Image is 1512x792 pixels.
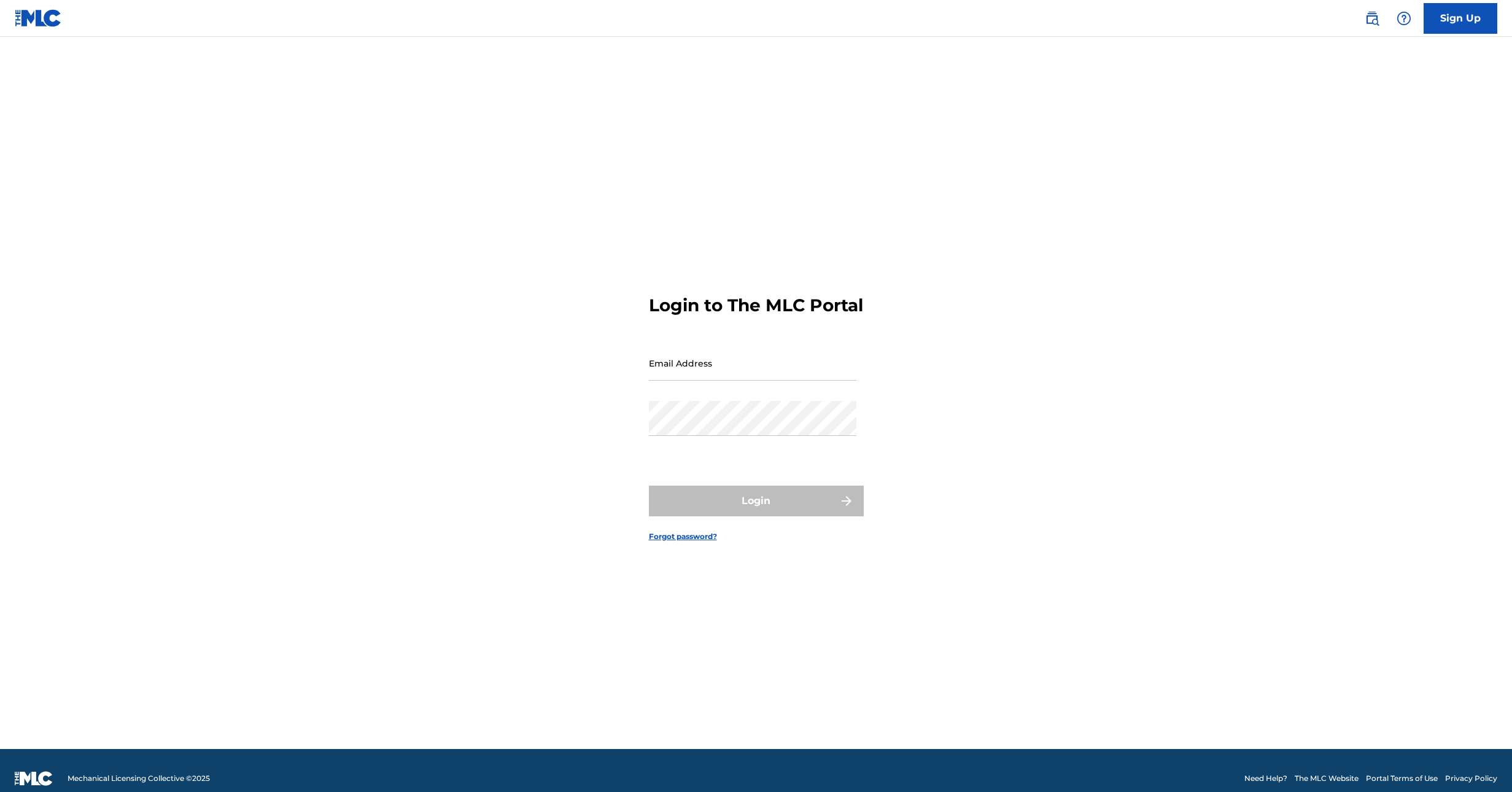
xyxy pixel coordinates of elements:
span: Mechanical Licensing Collective © 2025 [68,773,210,784]
a: The MLC Website [1295,773,1359,784]
a: Privacy Policy [1445,773,1497,784]
a: Forgot password? [649,531,717,542]
div: Chatt-widget [1451,733,1512,792]
div: Help [1392,6,1416,31]
img: MLC Logo [15,9,62,27]
img: search [1365,11,1379,26]
a: Portal Terms of Use [1366,773,1438,784]
img: logo [15,771,53,786]
a: Need Help? [1244,773,1287,784]
a: Public Search [1360,6,1384,31]
iframe: Chat Widget [1451,733,1512,792]
h3: Login to The MLC Portal [649,295,863,316]
img: help [1397,11,1411,26]
a: Sign Up [1424,3,1497,34]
